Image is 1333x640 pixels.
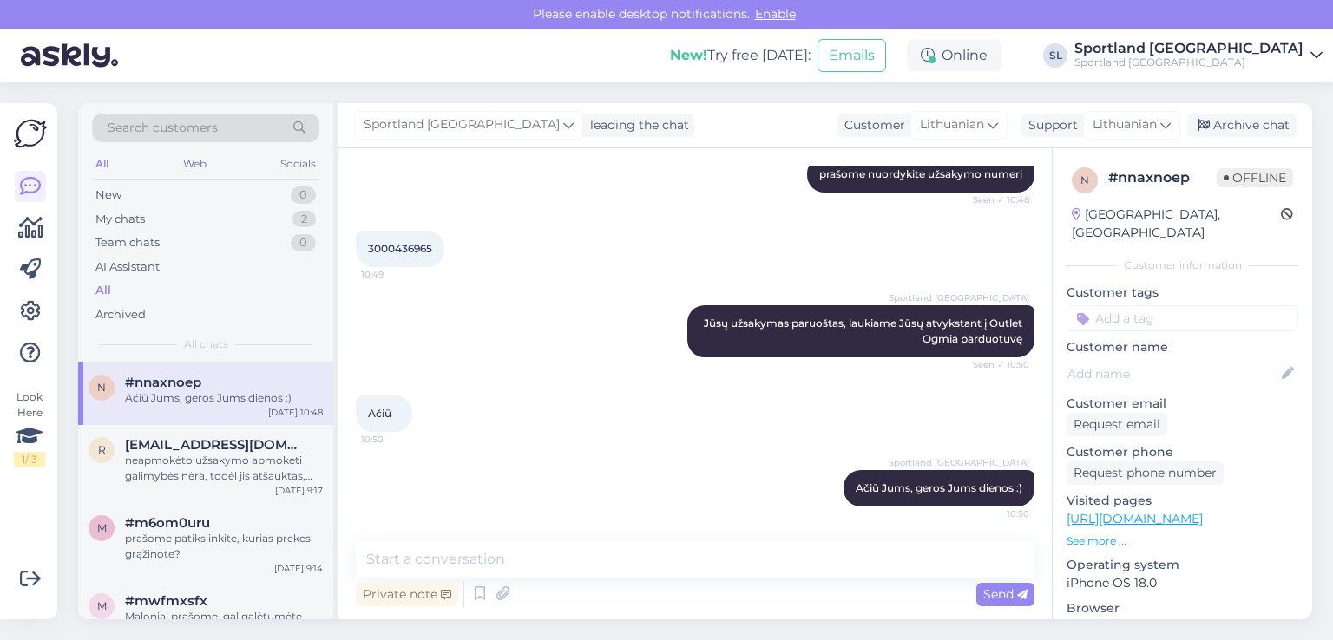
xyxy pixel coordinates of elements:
[291,186,316,204] div: 0
[125,609,323,640] div: Maloniai prašome, gal galėtumėte patikslinti kurioje fizinėje Sportland parduotuvėje apsipirkinėj...
[1187,114,1297,137] div: Archive chat
[97,599,107,612] span: m
[1072,206,1281,242] div: [GEOGRAPHIC_DATA], [GEOGRAPHIC_DATA]
[750,6,801,22] span: Enable
[1074,56,1303,69] div: Sportland [GEOGRAPHIC_DATA]
[95,282,111,299] div: All
[1067,258,1298,273] div: Customer information
[1080,173,1089,186] span: n
[125,437,305,453] span: ritasimk@gmail.com
[125,390,323,406] div: Ačiū Jums, geros Jums dienos :)
[97,521,107,534] span: m
[292,211,316,228] div: 2
[1067,599,1298,617] p: Browser
[277,153,319,175] div: Socials
[95,186,121,204] div: New
[964,358,1029,371] span: Seen ✓ 10:50
[361,433,426,446] span: 10:50
[856,481,1022,494] span: Ačiū Jums, geros Jums dienos :)
[125,453,323,484] div: neapmokėto užsakymo apmokėti galimybės nėra, todėl jis atšauktas, galite atlikti naują užsakymą
[1021,116,1078,134] div: Support
[583,116,689,134] div: leading the chat
[818,39,886,72] button: Emails
[1067,338,1298,356] p: Customer name
[670,47,707,63] b: New!
[1067,364,1278,383] input: Add name
[1217,168,1293,187] span: Offline
[95,306,146,323] div: Archived
[95,258,160,276] div: AI Assistant
[92,153,112,175] div: All
[1067,492,1298,510] p: Visited pages
[1093,115,1157,134] span: Lithuanian
[1108,167,1217,188] div: # nnaxnoep
[889,291,1029,304] span: Sportland [GEOGRAPHIC_DATA]
[356,583,458,606] div: Private note
[95,211,145,228] div: My chats
[275,484,323,497] div: [DATE] 9:17
[125,593,207,609] span: #mwfmxsfx
[108,119,218,137] span: Search customers
[274,562,323,575] div: [DATE] 9:14
[361,268,426,281] span: 10:49
[125,515,210,531] span: #m6om0uru
[704,317,1025,345] span: Jūsų užsakymas paruoštas, laukiame Jūsų atvykstant į Outlet Ogmia parduotuvę
[1067,533,1298,549] p: See more ...
[1067,461,1224,485] div: Request phone number
[837,116,905,134] div: Customer
[1067,617,1298,636] p: Safari 18.0
[1067,413,1167,436] div: Request email
[125,531,323,562] div: prašome patikslinkite, kurias prekes grąžinote?
[14,389,45,467] div: Look Here
[14,452,45,467] div: 1 / 3
[1067,305,1298,331] input: Add a tag
[1067,443,1298,461] p: Customer phone
[1067,574,1298,592] p: iPhone OS 18.0
[1067,395,1298,413] p: Customer email
[907,40,1001,71] div: Online
[889,456,1029,469] span: Sportland [GEOGRAPHIC_DATA]
[368,407,391,420] span: Ačiū
[1067,284,1298,302] p: Customer tags
[368,242,432,255] span: 3000436965
[983,586,1028,602] span: Send
[1067,556,1298,574] p: Operating system
[184,336,228,352] span: All chats
[97,381,106,394] span: n
[964,507,1029,520] span: 10:50
[1074,42,1303,56] div: Sportland [GEOGRAPHIC_DATA]
[1043,43,1067,68] div: SL
[98,443,106,456] span: r
[1067,511,1203,526] a: [URL][DOMAIN_NAME]
[819,167,1022,180] span: prašome nuordykite užsakymo numerį
[268,406,323,419] div: [DATE] 10:48
[180,153,210,175] div: Web
[1074,42,1323,69] a: Sportland [GEOGRAPHIC_DATA]Sportland [GEOGRAPHIC_DATA]
[125,375,201,390] span: #nnaxnoep
[670,45,811,66] div: Try free [DATE]:
[364,115,560,134] span: Sportland [GEOGRAPHIC_DATA]
[95,234,160,251] div: Team chats
[964,193,1029,206] span: Seen ✓ 10:48
[920,115,984,134] span: Lithuanian
[291,234,316,251] div: 0
[14,117,47,150] img: Askly Logo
